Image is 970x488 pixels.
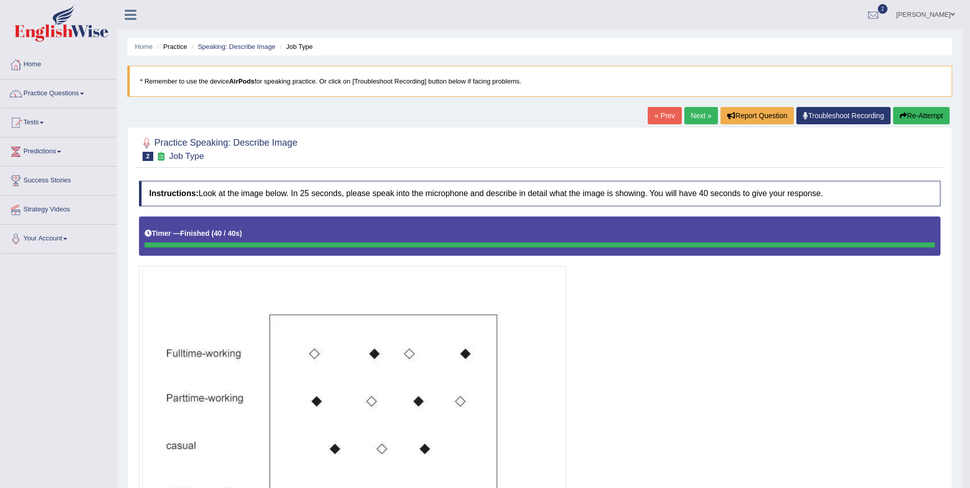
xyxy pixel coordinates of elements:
[1,109,117,134] a: Tests
[720,107,794,124] button: Report Question
[214,229,240,237] b: 40 / 40s
[1,138,117,163] a: Predictions
[1,196,117,221] a: Strategy Videos
[240,229,242,237] b: )
[684,107,718,124] a: Next »
[149,189,199,198] b: Instructions:
[1,50,117,76] a: Home
[145,230,242,237] h5: Timer —
[180,229,210,237] b: Finished
[893,107,950,124] button: Re-Attempt
[139,135,297,161] h2: Practice Speaking: Describe Image
[154,42,187,51] li: Practice
[878,4,888,14] span: 2
[211,229,214,237] b: (
[796,107,891,124] a: Troubleshoot Recording
[1,225,117,250] a: Your Account
[648,107,681,124] a: « Prev
[156,152,167,161] small: Exam occurring question
[198,43,275,50] a: Speaking: Describe Image
[143,152,153,161] span: 2
[229,77,255,85] b: AirPods
[277,42,313,51] li: Job Type
[135,43,153,50] a: Home
[127,66,952,97] blockquote: * Remember to use the device for speaking practice. Or click on [Troubleshoot Recording] button b...
[1,79,117,105] a: Practice Questions
[139,181,940,206] h4: Look at the image below. In 25 seconds, please speak into the microphone and describe in detail w...
[1,167,117,192] a: Success Stories
[169,151,204,161] small: Job Type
